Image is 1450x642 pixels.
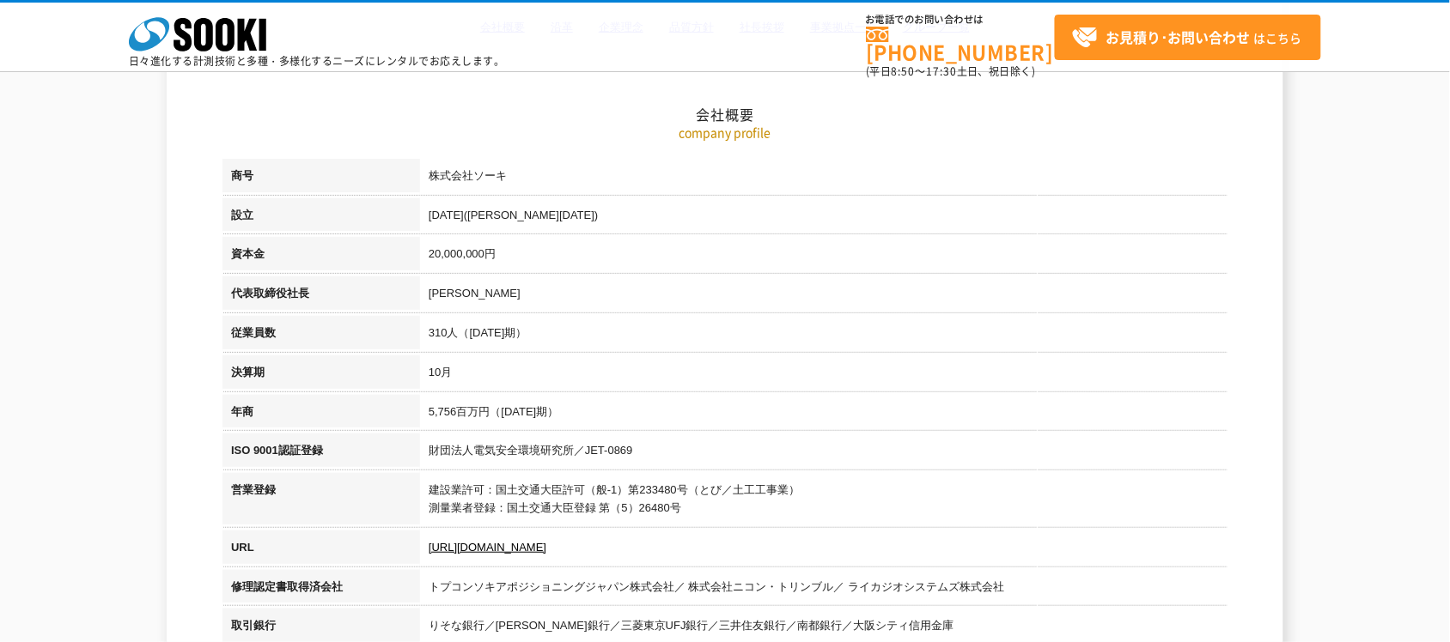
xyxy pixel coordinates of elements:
span: 17:30 [926,64,957,79]
span: はこちら [1072,25,1302,51]
span: (平日 ～ 土日、祝日除く) [866,64,1036,79]
p: company profile [222,124,1228,142]
td: 10月 [420,355,1228,395]
a: [URL][DOMAIN_NAME] [429,541,546,554]
td: 20,000,000円 [420,237,1228,276]
th: 修理認定書取得済会社 [222,570,420,609]
th: 営業登録 [222,473,420,530]
a: お見積り･お問い合わせはこちら [1055,15,1321,60]
td: 株式会社ソーキ [420,159,1228,198]
td: 建設業許可：国土交通大臣許可（般-1）第233480号（とび／土工工事業） 測量業者登録：国土交通大臣登録 第（5）26480号 [420,473,1228,530]
th: ISO 9001認証登録 [222,433,420,473]
span: 8:50 [892,64,916,79]
td: 財団法人電気安全環境研究所／JET-0869 [420,433,1228,473]
th: 代表取締役社長 [222,276,420,316]
p: 日々進化する計測技術と多種・多様化するニーズにレンタルでお応えします。 [129,56,505,66]
td: [PERSON_NAME] [420,276,1228,316]
td: トプコンソキアポジショニングジャパン株式会社／ 株式会社ニコン・トリンブル／ ライカジオシステムズ株式会社 [420,570,1228,609]
th: 資本金 [222,237,420,276]
th: 従業員数 [222,316,420,355]
td: 5,756百万円（[DATE]期） [420,395,1228,434]
span: お電話でのお問い合わせは [866,15,1055,25]
th: 商号 [222,159,420,198]
strong: お見積り･お問い合わせ [1106,27,1251,47]
td: 310人（[DATE]期） [420,316,1228,355]
th: 設立 [222,198,420,238]
th: 決算期 [222,355,420,395]
th: URL [222,530,420,570]
th: 年商 [222,395,420,434]
a: [PHONE_NUMBER] [866,27,1055,62]
td: [DATE]([PERSON_NAME][DATE]) [420,198,1228,238]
